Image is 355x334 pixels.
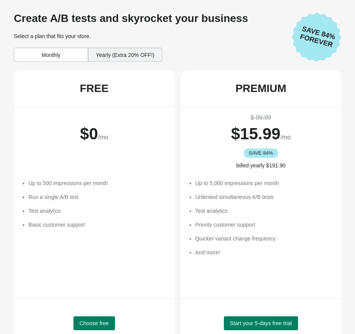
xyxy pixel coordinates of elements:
[28,193,167,201] li: Run a single A/B test
[28,179,167,187] li: Up to 500 impressions per month
[244,149,278,158] div: SAVE 84%
[14,32,286,40] div: Select a plan that fits your store.
[294,23,341,50] span: Save 84% Forever
[73,316,115,330] button: Choose free
[88,48,162,62] div: Yearly (Extra 20% OFF!)
[195,249,334,256] li: And more!
[14,12,286,25] div: Create A/B tests and skyrocket your business
[280,134,291,140] span: /mo
[8,303,32,326] iframe: chat widget
[80,320,109,326] span: Choose free
[195,179,334,187] li: Up to 5,000 impressions per month
[80,125,98,143] span: $ 0
[28,221,167,229] li: Basic customer support
[292,12,341,62] img: Save 84% Forever
[230,320,292,326] span: Start your 5-days free trial
[224,316,298,330] button: Start your 5-days free trial
[28,207,167,215] li: Test analytics
[195,235,334,242] li: Quicker variant change frequency
[80,82,108,95] div: FREE
[195,221,334,229] li: Priority customer support
[235,82,286,95] div: PREMIUM
[14,48,88,62] div: Monthly
[188,113,334,122] div: $ 99.99
[231,125,280,143] span: $ 15.99
[98,134,108,140] span: /mo
[195,207,334,215] li: Test analytics
[195,193,334,201] li: Unlimited simultaneous A/B tests
[188,162,334,169] div: billed yearly $191.90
